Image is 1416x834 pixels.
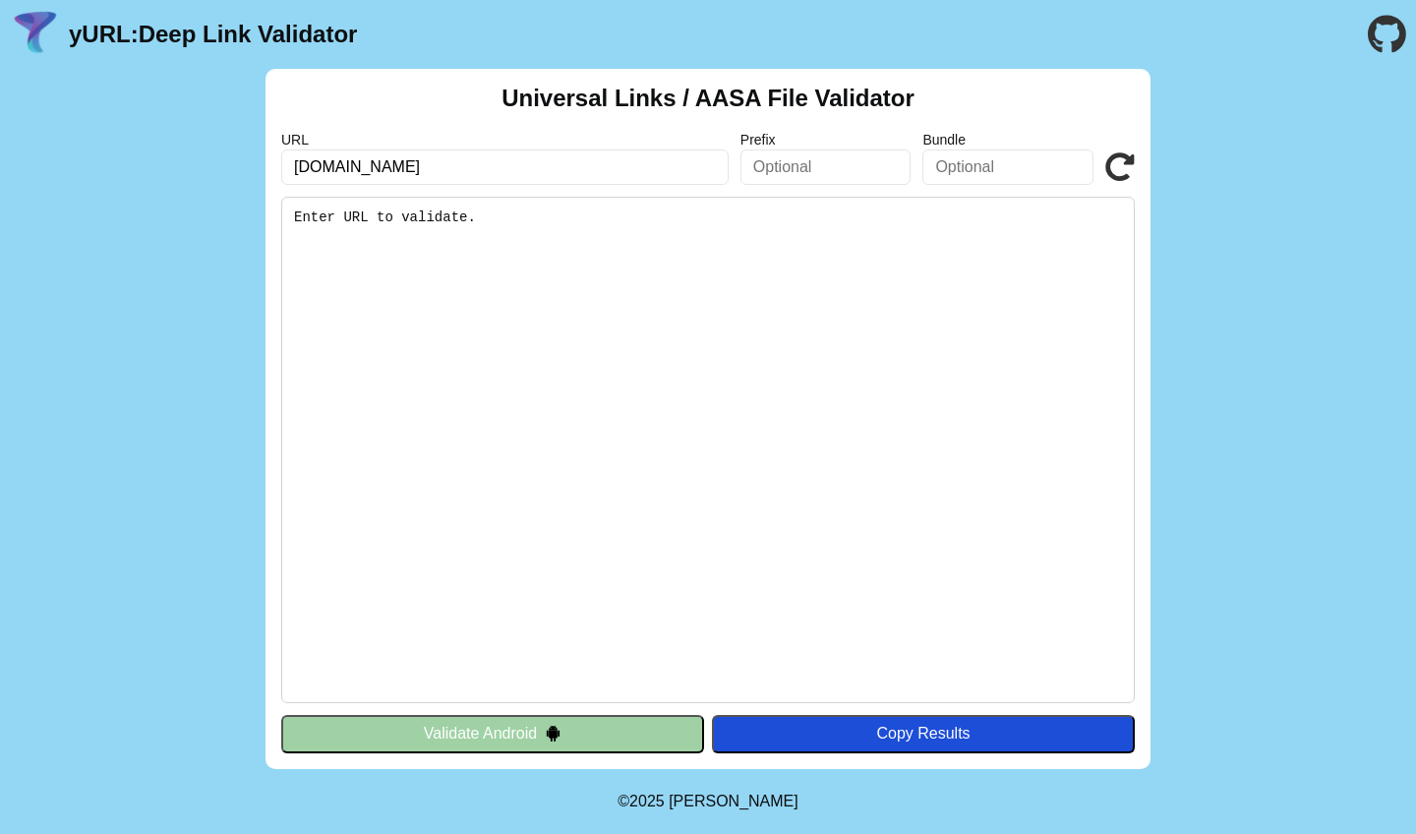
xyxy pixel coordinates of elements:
[281,132,729,148] label: URL
[722,725,1125,743] div: Copy Results
[669,793,798,809] a: Michael Ibragimchayev's Personal Site
[10,9,61,60] img: yURL Logo
[281,715,704,752] button: Validate Android
[712,715,1135,752] button: Copy Results
[69,21,357,48] a: yURL:Deep Link Validator
[545,725,561,742] img: droidIcon.svg
[922,132,1093,148] label: Bundle
[618,769,797,834] footer: ©
[281,149,729,185] input: Required
[501,85,914,112] h2: Universal Links / AASA File Validator
[281,197,1135,703] pre: Enter URL to validate.
[740,149,912,185] input: Optional
[740,132,912,148] label: Prefix
[922,149,1093,185] input: Optional
[629,793,665,809] span: 2025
